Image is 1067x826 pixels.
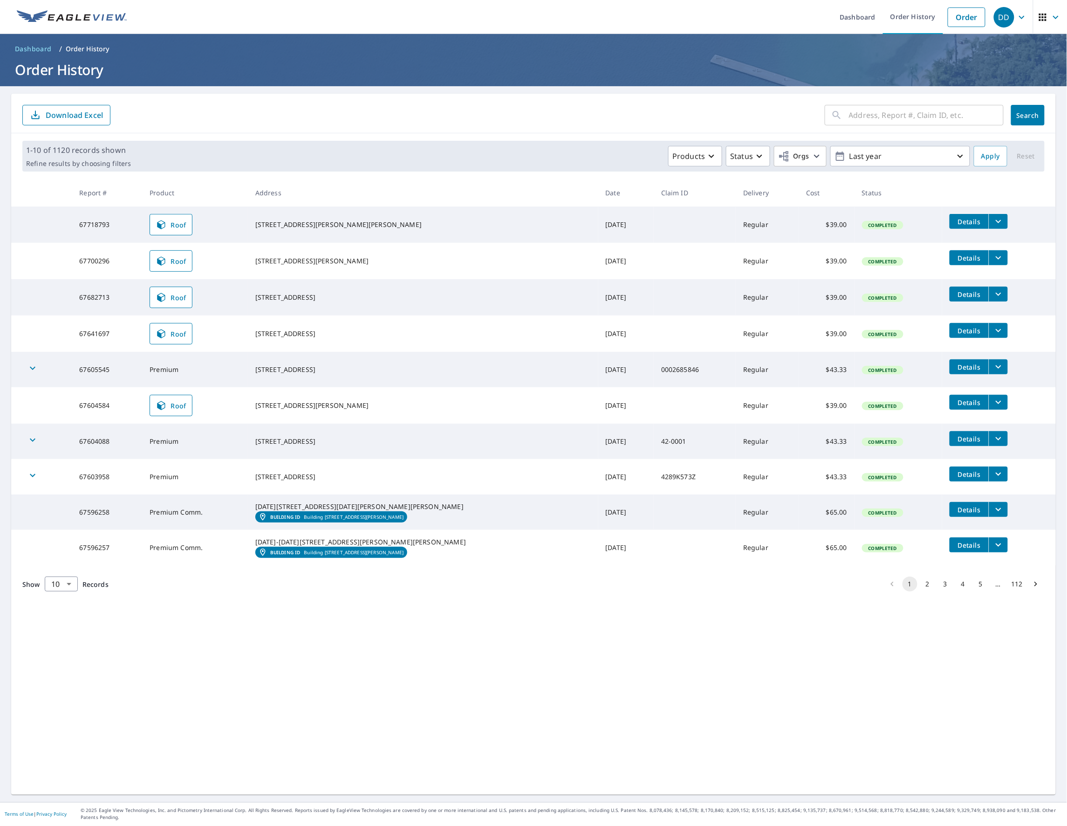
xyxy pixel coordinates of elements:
em: Building ID [270,550,301,555]
td: 67682713 [72,279,142,316]
span: Details [955,541,983,550]
div: … [991,579,1006,589]
button: Last year [830,146,970,166]
div: [STREET_ADDRESS][PERSON_NAME] [255,401,591,410]
th: Product [142,179,248,206]
button: Apply [974,146,1007,166]
td: 67641697 [72,316,142,352]
td: [DATE] [598,316,654,352]
button: filesDropdownBtn-67718793 [989,214,1008,229]
td: Premium [142,459,248,495]
button: Go to page 3 [938,577,953,592]
td: 0002685846 [654,352,736,387]
button: detailsBtn-67596258 [950,502,989,517]
td: Regular [736,206,799,243]
a: Roof [150,323,192,344]
div: DD [994,7,1014,28]
td: $65.00 [799,530,854,565]
span: Roof [156,400,186,411]
th: Cost [799,179,854,206]
button: detailsBtn-67604088 [950,431,989,446]
td: $39.00 [799,243,854,279]
span: Details [955,398,983,407]
span: Details [955,434,983,443]
td: 67718793 [72,206,142,243]
td: $39.00 [799,279,854,316]
button: filesDropdownBtn-67596258 [989,502,1008,517]
button: detailsBtn-67596257 [950,537,989,552]
button: filesDropdownBtn-67604584 [989,395,1008,410]
p: | [5,812,67,817]
td: [DATE] [598,279,654,316]
span: Completed [863,509,903,516]
a: Order [948,7,985,27]
td: 67605545 [72,352,142,387]
th: Claim ID [654,179,736,206]
button: page 1 [903,577,917,592]
span: Completed [863,439,903,445]
button: Status [726,146,770,166]
h1: Order History [11,60,1056,79]
td: [DATE] [598,243,654,279]
span: Details [955,326,983,335]
p: Order History [66,44,109,54]
span: Completed [863,367,903,373]
td: [DATE] [598,387,654,424]
td: Regular [736,530,799,565]
p: Status [730,151,753,162]
span: Roof [156,219,186,230]
td: 4289K573Z [654,459,736,495]
td: $39.00 [799,206,854,243]
td: Regular [736,459,799,495]
button: detailsBtn-67682713 [950,287,989,302]
a: Dashboard [11,41,55,56]
nav: pagination navigation [883,577,1045,592]
a: Roof [150,250,192,272]
td: $65.00 [799,495,854,530]
td: $39.00 [799,316,854,352]
th: Delivery [736,179,799,206]
td: [DATE] [598,352,654,387]
span: Orgs [778,151,809,162]
p: 1-10 of 1120 records shown [26,145,131,156]
td: Premium Comm. [142,530,248,565]
span: Show [22,580,40,589]
button: filesDropdownBtn-67682713 [989,287,1008,302]
td: $43.33 [799,424,854,459]
input: Address, Report #, Claim ID, etc. [849,102,1004,128]
span: Dashboard [15,44,52,54]
button: filesDropdownBtn-67700296 [989,250,1008,265]
button: Go to page 5 [973,577,988,592]
td: $43.33 [799,459,854,495]
a: Building IDBuilding [STREET_ADDRESS][PERSON_NAME] [255,511,407,523]
td: 67604088 [72,424,142,459]
td: [DATE] [598,459,654,495]
div: [DATE]-[DATE][STREET_ADDRESS][PERSON_NAME][PERSON_NAME] [255,537,591,547]
div: [STREET_ADDRESS] [255,365,591,374]
td: [DATE] [598,424,654,459]
th: Address [248,179,598,206]
td: 42-0001 [654,424,736,459]
em: Building ID [270,514,301,520]
li: / [59,43,62,55]
span: Completed [863,222,903,228]
p: Products [672,151,705,162]
td: 67596258 [72,495,142,530]
th: Status [855,179,942,206]
th: Report # [72,179,142,206]
a: Terms of Use [5,811,34,818]
td: [DATE] [598,530,654,565]
td: Regular [736,352,799,387]
p: Last year [846,148,955,165]
button: Go to page 2 [920,577,935,592]
a: Roof [150,214,192,235]
span: Completed [863,545,903,551]
button: detailsBtn-67605545 [950,359,989,374]
button: Go to page 112 [1009,577,1026,592]
td: Premium [142,424,248,459]
span: Roof [156,255,186,267]
button: Download Excel [22,105,110,125]
button: detailsBtn-67700296 [950,250,989,265]
button: filesDropdownBtn-67603958 [989,467,1008,482]
td: 67604584 [72,387,142,424]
